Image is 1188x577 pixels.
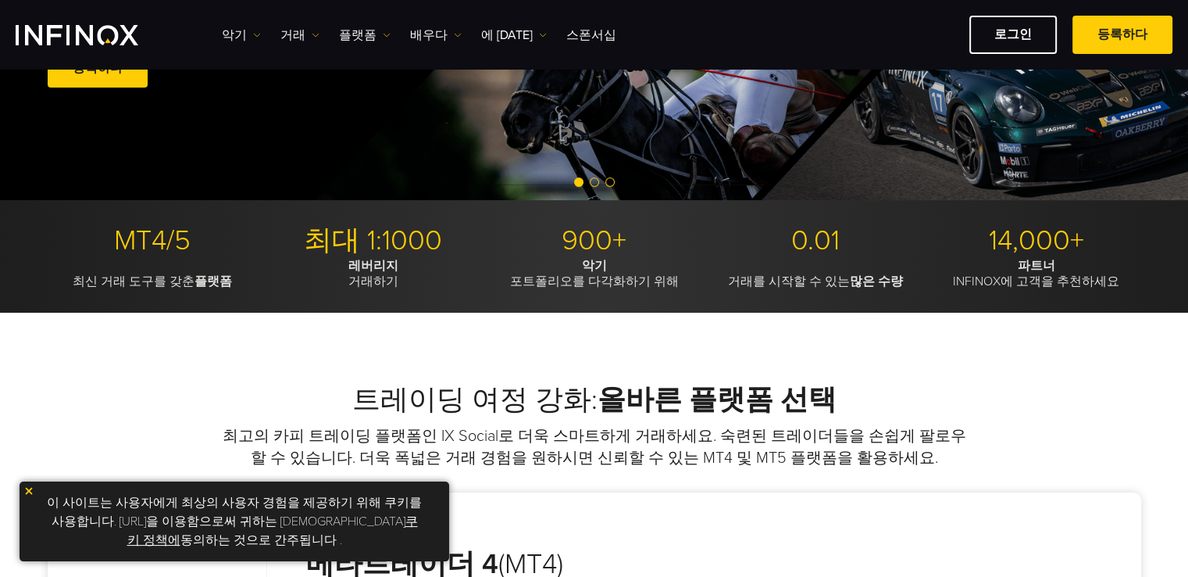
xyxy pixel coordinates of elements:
font: 동의하는 것으로 간주됩니다 . [180,532,342,548]
font: 최대 1:1000 [304,224,442,257]
font: 등록하다 [73,60,123,76]
font: 악기 [222,27,247,43]
font: 14,000+ [989,224,1084,257]
font: 플랫폼 [194,274,232,289]
font: 0.01 [791,224,840,257]
font: 에 [DATE] [481,27,533,43]
font: INFINOX에 고객을 추천하세요 [953,274,1119,289]
font: 최신 거래 도구를 갖춘 [73,274,194,289]
font: 이 사이트는 사용자에게 최상의 사용자 경험을 제공하기 위해 쿠키를 사용합니다. [URL]을 이용함으로써 귀하는 [DEMOGRAPHIC_DATA] [47,495,422,529]
font: 포트폴리오를 다각화하기 위해 [510,274,679,289]
font: 배우다 [410,27,448,43]
a: 플랫폼 [339,26,391,45]
a: 배우다 [410,26,462,45]
a: 거래 [280,26,319,45]
font: 최고의 카피 트레이딩 플랫폼인 IX Social로 더욱 스마트하게 거래하세요. 숙련된 트레이더들을 손쉽게 팔로우할 수 있습니다. 더욱 폭넓은 거래 경험을 원하시면 신뢰할 수 ... [223,427,966,468]
span: 슬라이드 1로 이동 [574,177,583,187]
a: 스폰서십 [566,26,616,45]
a: 로그인 [969,16,1057,54]
a: 에 [DATE] [481,26,547,45]
img: 노란색 닫기 아이콘 [23,486,34,496]
font: 스폰서십 [566,27,616,43]
a: 악기 [222,26,261,45]
a: INFINOX 로고 [16,25,175,45]
font: 트레이딩 여정 강화: [352,383,598,417]
font: 많은 수량 [850,274,903,289]
font: 레버리지 [348,258,398,274]
span: 슬라이드 3으로 이동 [605,177,615,187]
font: 거래 [280,27,305,43]
font: 900+ [562,224,626,257]
font: 악기 [582,258,607,274]
span: 슬라이드 2로 이동 [590,177,599,187]
font: 로그인 [994,27,1032,42]
font: MT4/5 [114,224,191,257]
a: 등록하다 [1072,16,1172,54]
font: 거래하기 [348,274,398,289]
font: 거래를 시작할 수 있는 [728,274,850,289]
font: 등록하다 [1097,27,1147,42]
font: 올바른 플랫폼 선택 [598,383,837,417]
font: 플랫폼 [339,27,376,43]
font: 파트너 [1018,258,1055,274]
